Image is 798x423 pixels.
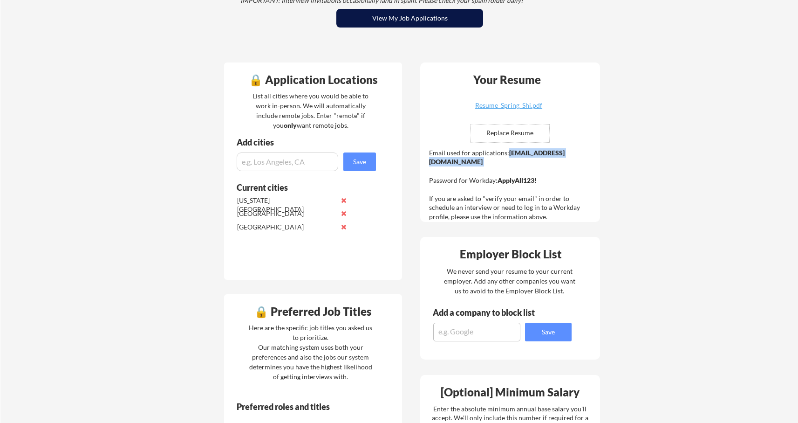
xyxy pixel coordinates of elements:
[498,176,537,184] strong: ApplyAll123!
[246,323,375,381] div: Here are the specific job titles you asked us to prioritize. Our matching system uses both your p...
[336,9,483,28] button: View My Job Applications
[433,308,549,317] div: Add a company to block list
[443,266,576,296] div: We never send your resume to your current employer. Add any other companies you want us to avoid ...
[226,74,400,85] div: 🔒 Application Locations
[423,387,597,398] div: [Optional] Minimum Salary
[237,402,363,411] div: Preferred roles and titles
[453,102,564,109] div: Resume_Spring_Shi.pdf
[226,306,400,317] div: 🔒 Preferred Job Titles
[525,323,572,341] button: Save
[429,148,593,222] div: Email used for applications: Password for Workday: If you are asked to "verify your email" in ord...
[246,91,375,130] div: List all cities where you would be able to work in-person. We will automatically include remote j...
[237,138,378,146] div: Add cities
[343,153,376,171] button: Save
[284,121,297,129] strong: only
[237,209,335,218] div: [GEOGRAPHIC_DATA]
[453,102,564,117] a: Resume_Spring_Shi.pdf
[429,149,565,166] strong: [EMAIL_ADDRESS][DOMAIN_NAME]
[237,222,335,232] div: [GEOGRAPHIC_DATA]
[237,183,366,192] div: Current cities
[237,153,338,171] input: e.g. Los Angeles, CA
[237,196,335,214] div: [US_STATE][GEOGRAPHIC_DATA]
[461,74,553,85] div: Your Resume
[424,249,597,260] div: Employer Block List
